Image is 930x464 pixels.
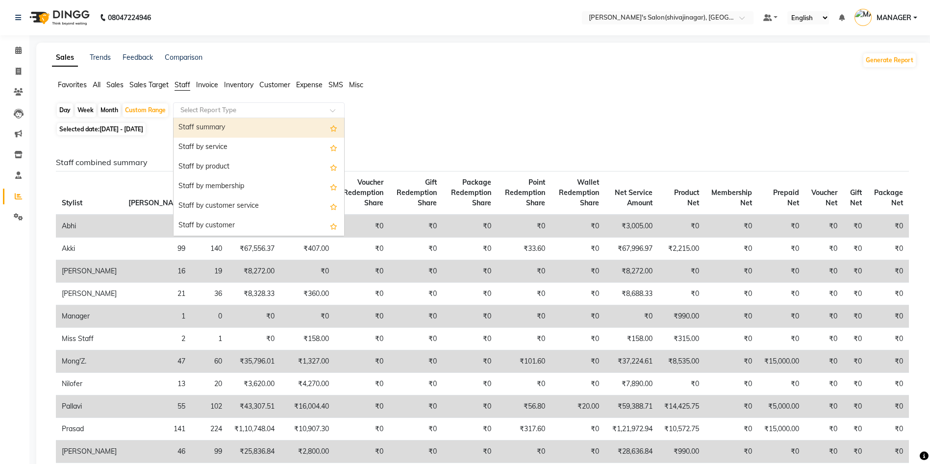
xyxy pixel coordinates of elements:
[811,188,837,207] span: Voucher Net
[758,328,804,350] td: ₹0
[280,418,335,440] td: ₹10,907.30
[75,103,96,117] div: Week
[758,283,804,305] td: ₹0
[658,395,705,418] td: ₹14,425.75
[389,395,443,418] td: ₹0
[605,328,658,350] td: ₹158.00
[259,80,290,89] span: Customer
[497,373,551,395] td: ₹0
[605,418,658,440] td: ₹1,21,972.94
[705,283,758,305] td: ₹0
[551,418,605,440] td: ₹0
[551,283,605,305] td: ₹0
[228,305,280,328] td: ₹0
[877,13,911,23] span: MANAGER
[335,350,389,373] td: ₹0
[335,395,389,418] td: ₹0
[868,418,909,440] td: ₹0
[57,103,73,117] div: Day
[868,373,909,395] td: ₹0
[658,350,705,373] td: ₹8,535.00
[605,373,658,395] td: ₹7,890.00
[191,395,228,418] td: 102
[443,328,497,350] td: ₹0
[868,440,909,463] td: ₹0
[805,373,843,395] td: ₹0
[758,305,804,328] td: ₹0
[280,395,335,418] td: ₹16,004.40
[658,238,705,260] td: ₹2,215.00
[758,350,804,373] td: ₹15,000.00
[705,215,758,238] td: ₹0
[551,440,605,463] td: ₹0
[843,283,867,305] td: ₹0
[123,283,191,305] td: 21
[443,440,497,463] td: ₹0
[658,305,705,328] td: ₹990.00
[330,122,337,134] span: Add this report to Favorites List
[497,418,551,440] td: ₹317.60
[711,188,752,207] span: Membership Net
[56,283,123,305] td: [PERSON_NAME]
[758,260,804,283] td: ₹0
[129,80,169,89] span: Sales Target
[868,350,909,373] td: ₹0
[443,395,497,418] td: ₹0
[335,238,389,260] td: ₹0
[123,440,191,463] td: 46
[497,305,551,328] td: ₹0
[123,103,168,117] div: Custom Range
[843,328,867,350] td: ₹0
[56,440,123,463] td: [PERSON_NAME]
[389,215,443,238] td: ₹0
[330,220,337,232] span: Add this report to Favorites List
[280,238,335,260] td: ₹407.00
[705,328,758,350] td: ₹0
[389,238,443,260] td: ₹0
[100,125,143,133] span: [DATE] - [DATE]
[605,305,658,328] td: ₹0
[551,328,605,350] td: ₹0
[615,188,653,207] span: Net Service Amount
[843,305,867,328] td: ₹0
[123,418,191,440] td: 141
[335,440,389,463] td: ₹0
[228,238,280,260] td: ₹67,556.37
[551,305,605,328] td: ₹0
[658,373,705,395] td: ₹0
[805,260,843,283] td: ₹0
[551,395,605,418] td: ₹20.00
[551,373,605,395] td: ₹0
[52,49,78,67] a: Sales
[128,198,185,207] span: [PERSON_NAME]
[343,178,383,207] span: Voucher Redemption Share
[228,395,280,418] td: ₹43,307.51
[93,80,101,89] span: All
[173,118,345,236] ng-dropdown-panel: Options list
[191,418,228,440] td: 224
[191,350,228,373] td: 60
[123,373,191,395] td: 13
[443,418,497,440] td: ₹0
[805,395,843,418] td: ₹0
[330,181,337,193] span: Add this report to Favorites List
[123,53,153,62] a: Feedback
[773,188,799,207] span: Prepaid Net
[174,216,344,236] div: Staff by customer
[165,53,202,62] a: Comparison
[658,260,705,283] td: ₹0
[191,440,228,463] td: 99
[123,395,191,418] td: 55
[228,373,280,395] td: ₹3,620.00
[191,260,228,283] td: 19
[497,238,551,260] td: ₹33.60
[758,215,804,238] td: ₹0
[658,440,705,463] td: ₹990.00
[758,373,804,395] td: ₹0
[389,373,443,395] td: ₹0
[330,200,337,212] span: Add this report to Favorites List
[505,178,545,207] span: Point Redemption Share
[228,328,280,350] td: ₹0
[389,283,443,305] td: ₹0
[658,215,705,238] td: ₹0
